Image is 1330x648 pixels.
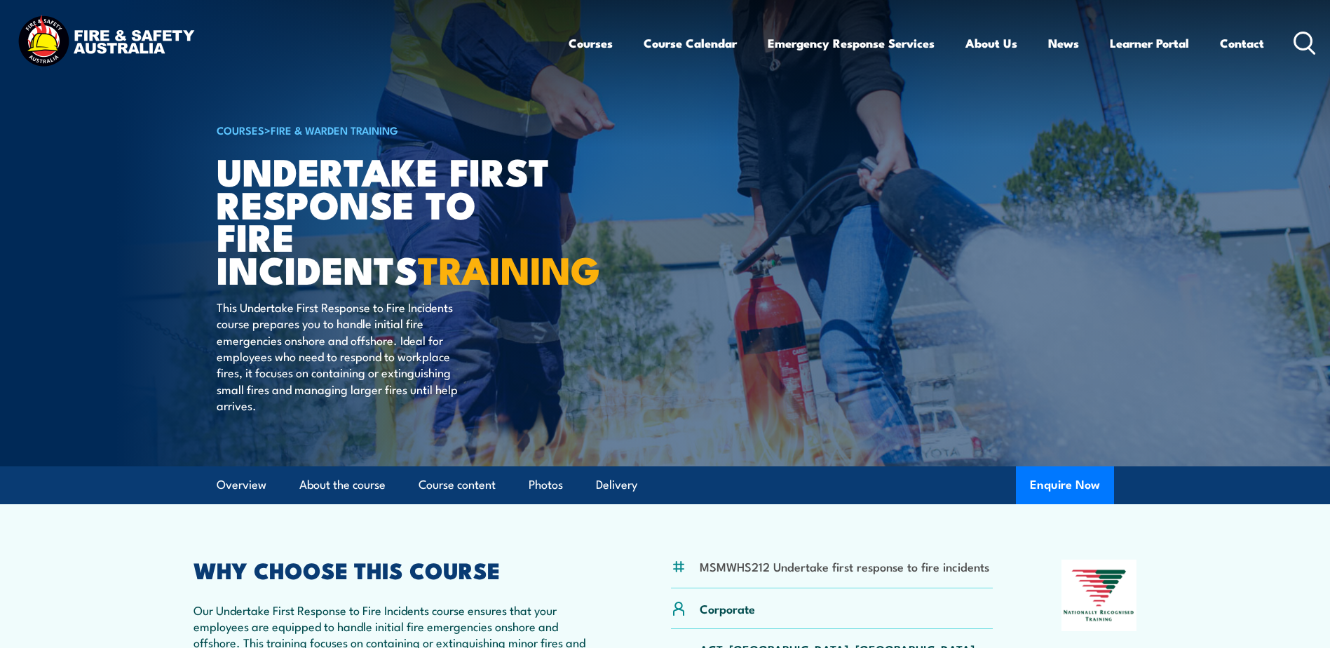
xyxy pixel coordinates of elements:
a: Overview [217,466,266,504]
a: Emergency Response Services [768,25,935,62]
li: MSMWHS212 Undertake first response to fire incidents [700,558,989,574]
button: Enquire Now [1016,466,1114,504]
h6: > [217,121,563,138]
a: About the course [299,466,386,504]
a: About Us [965,25,1017,62]
a: Photos [529,466,563,504]
a: Course content [419,466,496,504]
a: Delivery [596,466,637,504]
a: Courses [569,25,613,62]
a: Learner Portal [1110,25,1189,62]
a: Contact [1220,25,1264,62]
a: COURSES [217,122,264,137]
p: Corporate [700,600,755,616]
h2: WHY CHOOSE THIS COURSE [194,560,603,579]
a: News [1048,25,1079,62]
img: Nationally Recognised Training logo. [1061,560,1137,631]
h1: Undertake First Response to Fire Incidents [217,154,563,285]
p: This Undertake First Response to Fire Incidents course prepares you to handle initial fire emerge... [217,299,473,414]
a: Fire & Warden Training [271,122,398,137]
strong: TRAINING [418,239,600,297]
a: Course Calendar [644,25,737,62]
